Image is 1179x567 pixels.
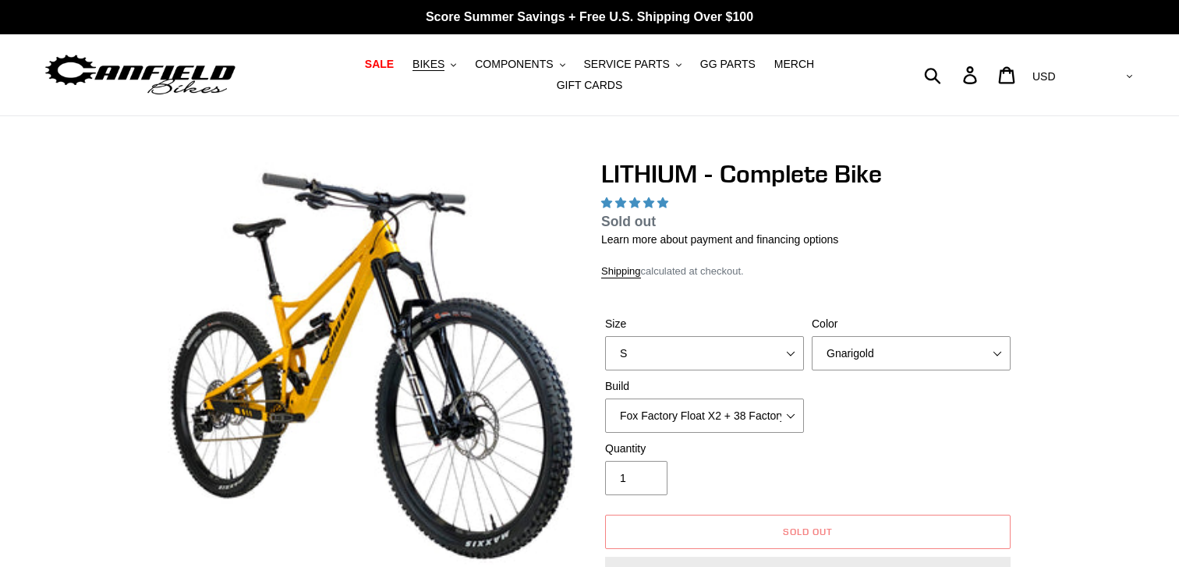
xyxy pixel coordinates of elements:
button: Sold out [605,515,1011,549]
a: Shipping [601,265,641,278]
a: SALE [357,54,402,75]
span: 5.00 stars [601,197,671,209]
button: SERVICE PARTS [575,54,689,75]
input: Search [933,58,972,92]
span: SALE [365,58,394,71]
span: Sold out [601,214,656,229]
label: Build [605,378,804,395]
span: GG PARTS [700,58,756,71]
span: BIKES [412,58,444,71]
span: SERVICE PARTS [583,58,669,71]
span: GIFT CARDS [557,79,623,92]
h1: LITHIUM - Complete Bike [601,159,1014,189]
label: Color [812,316,1011,332]
span: MERCH [774,58,814,71]
a: GG PARTS [692,54,763,75]
a: GIFT CARDS [549,75,631,96]
button: COMPONENTS [467,54,572,75]
div: calculated at checkout. [601,264,1014,279]
span: COMPONENTS [475,58,553,71]
label: Size [605,316,804,332]
label: Quantity [605,441,804,457]
img: Canfield Bikes [43,51,238,100]
a: MERCH [767,54,822,75]
a: Learn more about payment and financing options [601,233,838,246]
span: Sold out [783,526,833,537]
button: BIKES [405,54,464,75]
